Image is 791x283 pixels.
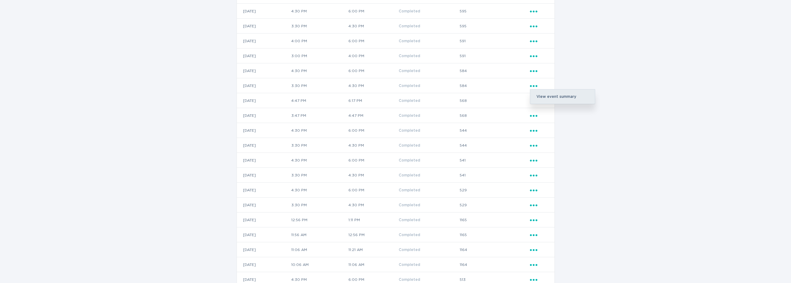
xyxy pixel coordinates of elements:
[291,242,348,257] td: 11:06 AM
[237,138,554,153] tr: 4b2a4aae9db445a8b32db8f467975f77
[530,67,548,74] div: Popover menu
[348,78,398,93] td: 4:30 PM
[237,123,554,138] tr: 490ceb2b823f436fb2ef487b431a495e
[530,172,548,179] div: Popover menu
[237,78,554,93] tr: cdac054569c54653ad13a66d204e74ed
[237,212,554,227] tr: 01794901332b4f83803d2fbbd4c7eaa0
[530,142,548,149] div: Popover menu
[237,19,554,34] tr: 6d6e499405894b4ea1d7a3c5279942f1
[348,168,398,183] td: 4:30 PM
[399,233,420,237] span: Completed
[459,19,530,34] td: 595
[348,93,398,108] td: 6:17 PM
[291,123,348,138] td: 4:30 PM
[348,198,398,212] td: 4:30 PM
[237,4,554,19] tr: c5e23b81322e4c73916ede4910f70379
[459,257,530,272] td: 1164
[348,242,398,257] td: 11:21 AM
[291,63,348,78] td: 4:30 PM
[399,39,420,43] span: Completed
[399,54,420,58] span: Completed
[291,227,348,242] td: 11:56 AM
[530,276,548,283] div: Popover menu
[237,183,291,198] td: [DATE]
[399,69,420,73] span: Completed
[291,198,348,212] td: 3:30 PM
[291,138,348,153] td: 3:30 PM
[348,153,398,168] td: 6:00 PM
[348,4,398,19] td: 6:00 PM
[530,23,548,30] div: Popover menu
[530,157,548,164] div: Popover menu
[530,231,548,238] div: Popover menu
[237,242,291,257] td: [DATE]
[348,34,398,48] td: 6:00 PM
[237,227,554,242] tr: 5f287db51221434482b7896302d4ca76
[459,48,530,63] td: 591
[530,127,548,134] div: Popover menu
[459,212,530,227] td: 1165
[459,34,530,48] td: 591
[399,9,420,13] span: Completed
[348,48,398,63] td: 4:00 PM
[237,93,554,108] tr: 27e88d48d300470284a42e746aa213b9
[291,183,348,198] td: 4:30 PM
[291,257,348,272] td: 10:06 AM
[459,183,530,198] td: 529
[348,19,398,34] td: 4:30 PM
[530,187,548,194] div: Popover menu
[348,212,398,227] td: 1:11 PM
[291,48,348,63] td: 3:00 PM
[237,168,554,183] tr: 17da69b4db32465ba237f18ede0ab9af
[459,227,530,242] td: 1165
[237,198,554,212] tr: a5f6b6f6297448b1b072f209c81ca68d
[348,123,398,138] td: 6:00 PM
[399,84,420,88] span: Completed
[459,93,530,108] td: 568
[237,19,291,34] td: [DATE]
[348,63,398,78] td: 6:00 PM
[459,63,530,78] td: 584
[399,203,420,207] span: Completed
[530,246,548,253] div: Popover menu
[237,198,291,212] td: [DATE]
[291,93,348,108] td: 4:47 PM
[237,108,291,123] td: [DATE]
[399,248,420,252] span: Completed
[399,144,420,147] span: Completed
[237,153,291,168] td: [DATE]
[530,89,595,104] div: View event summary
[459,168,530,183] td: 541
[237,34,291,48] td: [DATE]
[237,153,554,168] tr: 8873375bafd947dd9288b9c3ca9843af
[291,34,348,48] td: 4:00 PM
[399,99,420,103] span: Completed
[459,108,530,123] td: 568
[237,227,291,242] td: [DATE]
[399,129,420,132] span: Completed
[399,188,420,192] span: Completed
[530,217,548,223] div: Popover menu
[237,212,291,227] td: [DATE]
[530,261,548,268] div: Popover menu
[530,112,548,119] div: Popover menu
[399,173,420,177] span: Completed
[237,242,554,257] tr: dce505edb6804347970262e94c6da608
[237,257,554,272] tr: 5e688f48c0df48149c1632651694ffc6
[237,257,291,272] td: [DATE]
[291,153,348,168] td: 4:30 PM
[237,123,291,138] td: [DATE]
[459,123,530,138] td: 544
[399,114,420,117] span: Completed
[459,153,530,168] td: 541
[237,93,291,108] td: [DATE]
[348,227,398,242] td: 12:56 PM
[237,48,291,63] td: [DATE]
[291,212,348,227] td: 12:56 PM
[459,138,530,153] td: 544
[237,108,554,123] tr: 5a1d077429ee47359c4626f3f3b54f30
[237,138,291,153] td: [DATE]
[237,63,291,78] td: [DATE]
[237,63,554,78] tr: 8c1fc6be60a64ab184e6f84ec2fc861c
[291,168,348,183] td: 3:30 PM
